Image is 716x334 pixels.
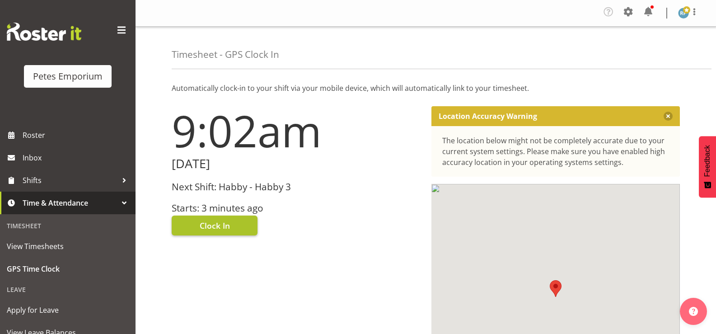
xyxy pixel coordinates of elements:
[23,128,131,142] span: Roster
[172,157,421,171] h2: [DATE]
[442,135,669,168] div: The location below might not be completely accurate due to your current system settings. Please m...
[2,216,133,235] div: Timesheet
[703,145,711,177] span: Feedback
[200,220,230,231] span: Clock In
[172,182,421,192] h3: Next Shift: Habby - Habby 3
[23,174,117,187] span: Shifts
[2,299,133,321] a: Apply for Leave
[7,262,129,276] span: GPS Time Clock
[23,151,131,165] span: Inbox
[23,196,117,210] span: Time & Attendance
[172,216,257,235] button: Clock In
[7,240,129,253] span: View Timesheets
[7,303,129,317] span: Apply for Leave
[172,203,421,213] h3: Starts: 3 minutes ago
[7,23,81,41] img: Rosterit website logo
[172,83,680,94] p: Automatically clock-in to your shift via your mobile device, which will automatically link to you...
[2,235,133,258] a: View Timesheets
[33,70,103,83] div: Petes Emporium
[439,112,537,121] p: Location Accuracy Warning
[2,280,133,299] div: Leave
[172,49,279,60] h4: Timesheet - GPS Clock In
[678,8,689,19] img: reina-puketapu721.jpg
[699,136,716,198] button: Feedback - Show survey
[172,106,421,155] h1: 9:02am
[664,112,673,121] button: Close message
[2,258,133,280] a: GPS Time Clock
[689,307,698,316] img: help-xxl-2.png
